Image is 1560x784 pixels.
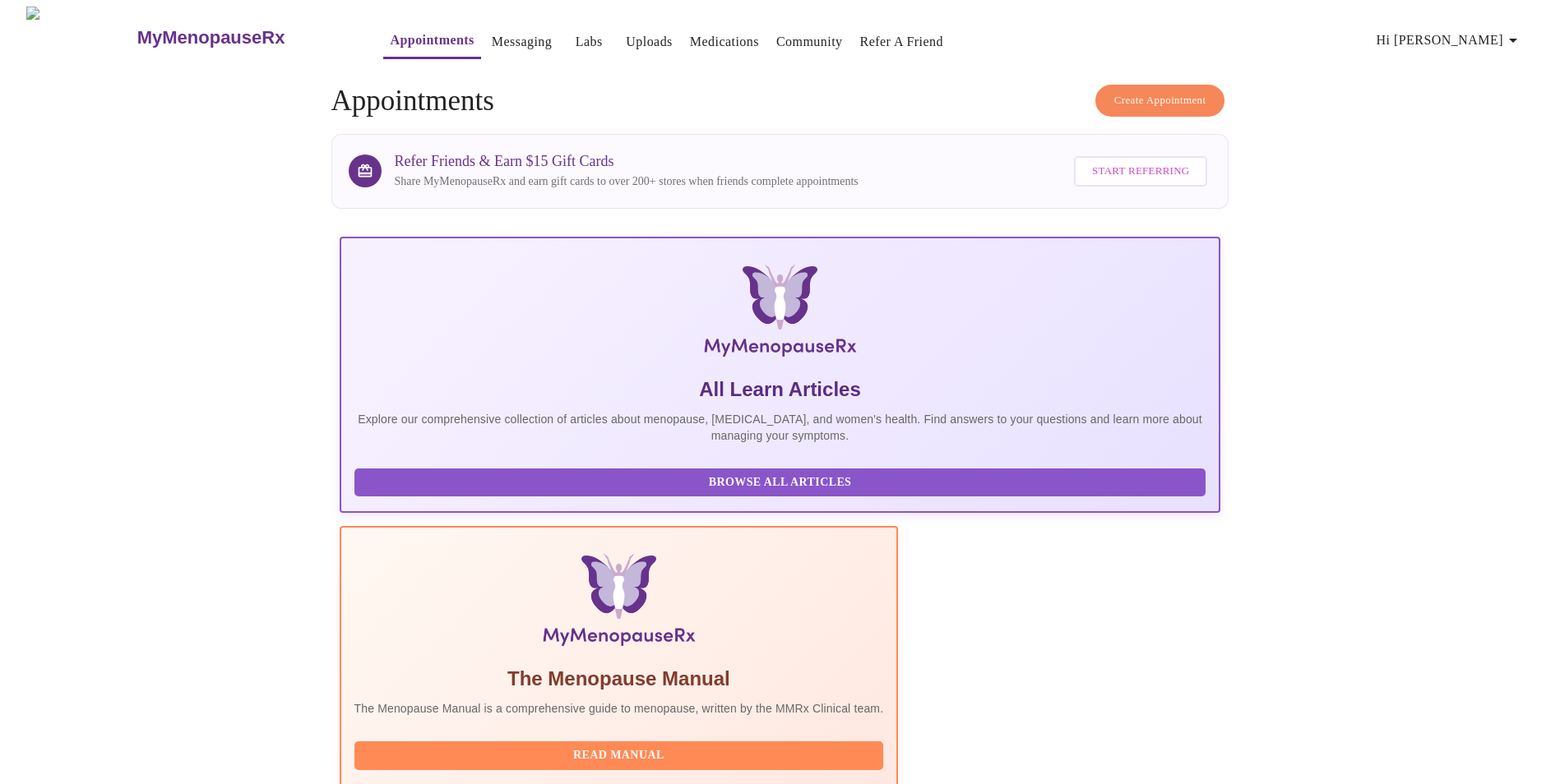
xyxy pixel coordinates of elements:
p: Explore our comprehensive collection of articles about menopause, [MEDICAL_DATA], and women's hea... [354,411,1206,444]
a: MyMenopauseRx [135,9,350,67]
button: Read Manual [354,741,884,770]
a: Messaging [492,30,552,53]
a: Appointments [390,29,474,52]
h5: The Menopause Manual [354,666,884,692]
span: Create Appointment [1114,91,1206,110]
a: Read Manual [354,747,888,761]
button: Medications [683,25,766,58]
button: Uploads [619,25,679,58]
h5: All Learn Articles [354,376,1206,403]
span: Start Referring [1092,162,1189,181]
img: Menopause Manual [438,554,799,653]
h3: Refer Friends & Earn $15 Gift Cards [395,153,859,170]
button: Browse All Articles [354,468,1206,497]
button: Refer a Friend [854,25,951,58]
img: MyMenopauseRx Logo [487,265,1074,363]
h3: MyMenopauseRx [137,27,285,48]
button: Start Referring [1074,156,1207,187]
img: MyMenopauseRx Logo [26,7,135,68]
a: Medications [690,30,759,53]
button: Appointments [383,24,480,59]
button: Community [770,25,849,58]
button: Messaging [485,25,558,58]
p: The Menopause Manual is a comprehensive guide to menopause, written by the MMRx Clinical team. [354,700,884,717]
span: Hi [PERSON_NAME] [1377,29,1523,52]
p: Share MyMenopauseRx and earn gift cards to over 200+ stores when friends complete appointments [395,173,859,190]
button: Create Appointment [1095,85,1225,117]
a: Uploads [626,30,673,53]
a: Community [776,30,843,53]
span: Read Manual [371,745,868,766]
a: Browse All Articles [354,474,1211,488]
a: Labs [576,30,603,53]
button: Labs [562,25,615,58]
button: Hi [PERSON_NAME] [1370,24,1530,57]
span: Browse All Articles [371,473,1190,493]
a: Start Referring [1070,148,1211,195]
a: Refer a Friend [860,30,944,53]
h4: Appointments [331,85,1229,118]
